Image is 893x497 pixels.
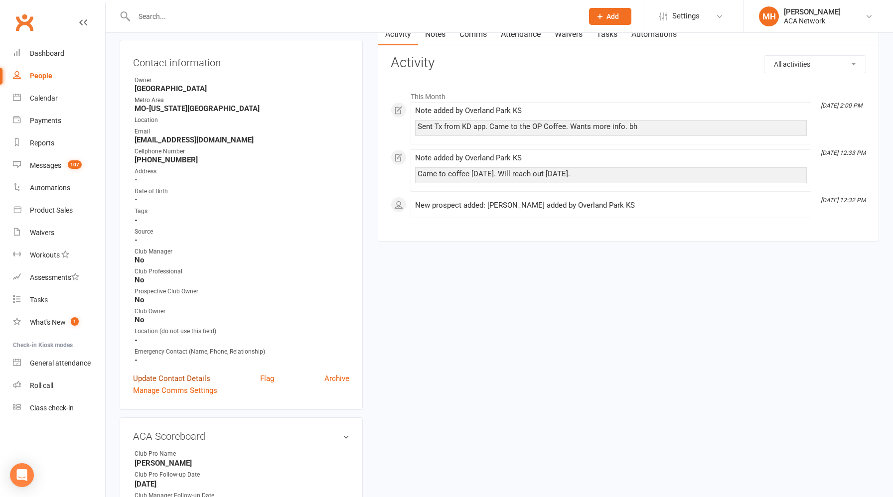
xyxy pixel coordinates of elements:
[135,307,349,316] div: Club Owner
[135,287,349,296] div: Prospective Club Owner
[672,5,700,27] span: Settings
[135,175,349,184] strong: -
[131,9,576,23] input: Search...
[135,470,217,480] div: Club Pro Follow-up Date
[135,104,349,113] strong: MO-[US_STATE][GEOGRAPHIC_DATA]
[133,373,210,384] a: Update Contact Details
[135,347,349,357] div: Emergency Contact (Name, Phone, Relationship)
[30,94,58,102] div: Calendar
[133,53,349,68] h3: Contact information
[391,55,866,71] h3: Activity
[68,160,82,169] span: 107
[260,373,274,384] a: Flag
[135,187,349,196] div: Date of Birth
[30,381,53,389] div: Roll call
[590,23,624,46] a: Tasks
[135,315,349,324] strong: No
[784,7,841,16] div: [PERSON_NAME]
[415,107,807,115] div: Note added by Overland Park KS
[30,251,60,259] div: Workouts
[30,161,61,169] div: Messages
[30,273,79,281] div: Assessments
[13,177,105,199] a: Automations
[606,12,619,20] span: Add
[30,139,54,147] div: Reports
[13,289,105,311] a: Tasks
[30,296,48,304] div: Tasks
[415,201,807,210] div: New prospect added: [PERSON_NAME] added by Overland Park KS
[135,76,349,85] div: Owner
[13,244,105,266] a: Workouts
[135,96,349,105] div: Metro Area
[135,84,349,93] strong: [GEOGRAPHIC_DATA]
[30,318,66,326] div: What's New
[418,123,804,131] div: Sent Tx from KD app. Came to the OP Coffee. Wants more info. bh
[135,275,349,284] strong: No
[135,236,349,245] strong: -
[548,23,590,46] a: Waivers
[135,449,217,459] div: Club Pro Name
[324,373,349,384] a: Archive
[13,311,105,334] a: What's New1
[30,72,52,80] div: People
[135,255,349,264] strong: No
[418,170,804,178] div: Came to coffee [DATE]. Will reach out [DATE].
[135,155,349,164] strong: [PHONE_NUMBER]
[135,336,349,345] strong: -
[13,42,105,65] a: Dashboard
[30,206,73,214] div: Product Sales
[71,317,79,326] span: 1
[821,197,866,204] i: [DATE] 12:32 PM
[30,359,91,367] div: General attendance
[135,195,349,204] strong: -
[135,127,349,136] div: Email
[135,116,349,125] div: Location
[133,431,349,442] h3: ACA Scoreboard
[13,397,105,419] a: Class kiosk mode
[13,222,105,244] a: Waivers
[30,49,64,57] div: Dashboard
[30,117,61,124] div: Payments
[135,267,349,276] div: Club Professional
[30,404,74,412] div: Class check-in
[135,247,349,256] div: Club Manager
[135,147,349,156] div: Cellphone Number
[378,23,418,46] a: Activity
[30,184,70,192] div: Automations
[135,356,349,365] strong: -
[13,199,105,222] a: Product Sales
[391,86,866,102] li: This Month
[589,8,631,25] button: Add
[30,229,54,237] div: Waivers
[418,23,452,46] a: Notes
[135,327,349,336] div: Location (do not use this field)
[13,154,105,177] a: Messages 107
[494,23,548,46] a: Attendance
[135,480,349,489] strong: [DATE]
[624,23,684,46] a: Automations
[821,102,862,109] i: [DATE] 2:00 PM
[13,87,105,110] a: Calendar
[135,135,349,144] strong: [EMAIL_ADDRESS][DOMAIN_NAME]
[784,16,841,25] div: ACA Network
[135,167,349,176] div: Address
[10,463,34,487] div: Open Intercom Messenger
[13,352,105,374] a: General attendance kiosk mode
[135,227,349,237] div: Source
[135,295,349,304] strong: No
[135,459,349,468] strong: [PERSON_NAME]
[13,65,105,87] a: People
[135,207,349,216] div: Tags
[13,132,105,154] a: Reports
[821,149,866,156] i: [DATE] 12:33 PM
[759,6,779,26] div: MH
[135,216,349,225] strong: -
[452,23,494,46] a: Comms
[415,154,807,162] div: Note added by Overland Park KS
[13,374,105,397] a: Roll call
[12,10,37,35] a: Clubworx
[13,110,105,132] a: Payments
[13,266,105,289] a: Assessments
[133,384,217,396] a: Manage Comms Settings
